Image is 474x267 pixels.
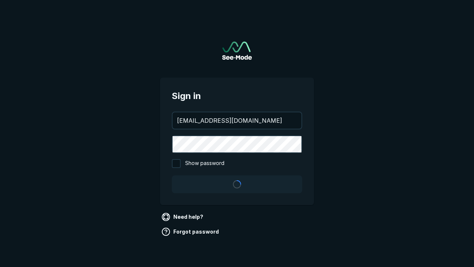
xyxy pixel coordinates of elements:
img: See-Mode Logo [222,42,252,60]
a: Go to sign in [222,42,252,60]
span: Show password [185,159,224,168]
a: Need help? [160,211,206,223]
a: Forgot password [160,226,222,238]
input: your@email.com [173,112,301,129]
span: Sign in [172,89,302,103]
